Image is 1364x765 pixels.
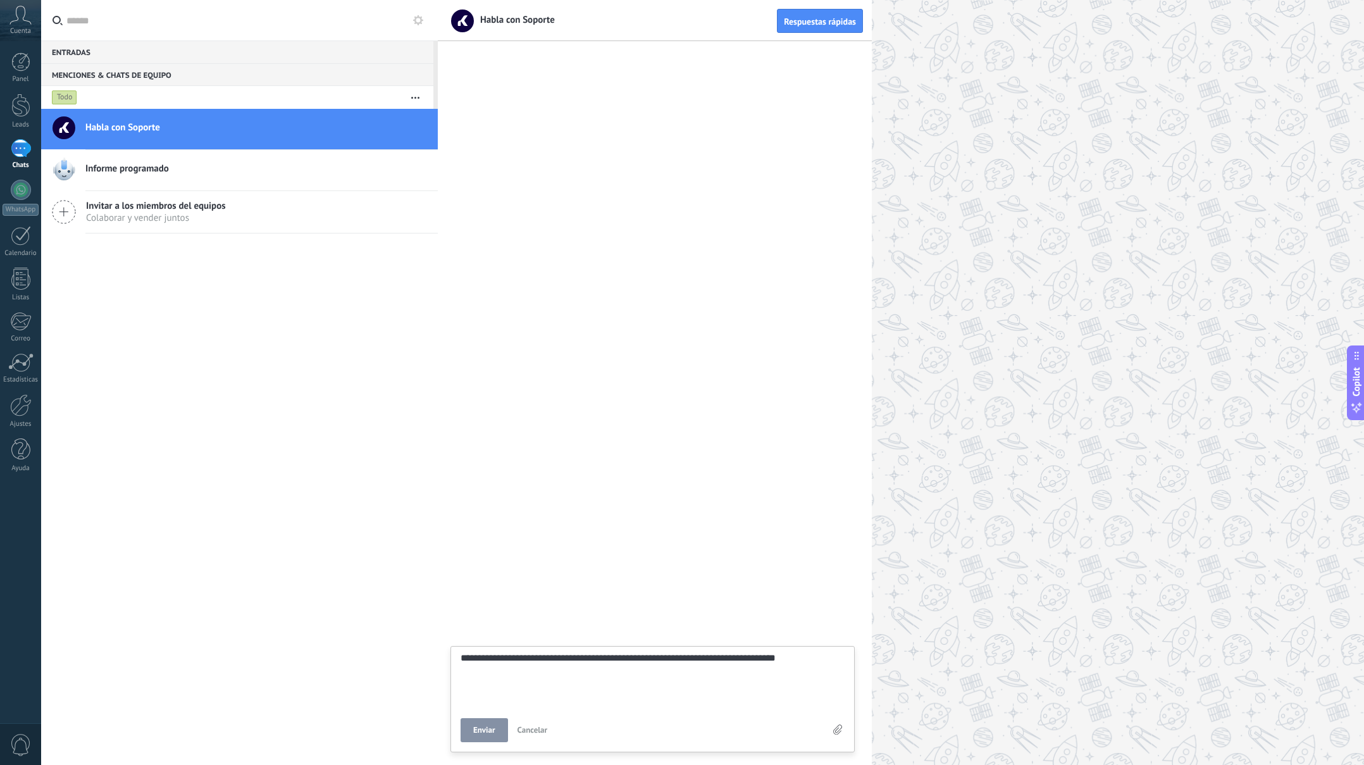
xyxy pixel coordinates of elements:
div: Todo [52,90,77,105]
div: Ayuda [3,464,39,473]
button: Cancelar [512,718,553,742]
div: Panel [3,75,39,84]
span: Enviar [473,726,495,735]
a: Informe programado [41,150,438,190]
span: Cancelar [518,725,548,735]
span: Respuestas rápidas [784,17,856,26]
div: Correo [3,335,39,343]
div: Leads [3,121,39,129]
div: Calendario [3,249,39,258]
span: Colaborar y vender juntos [86,212,226,224]
div: WhatsApp [3,204,39,216]
div: Menciones & Chats de equipo [41,63,433,86]
span: Invitar a los miembros del equipos [86,200,226,212]
span: Informe programado [85,163,169,175]
div: Ajustes [3,420,39,428]
div: Estadísticas [3,376,39,384]
button: Respuestas rápidas [777,9,863,33]
button: Más [402,86,429,109]
div: Chats [3,161,39,170]
span: Cuenta [10,27,31,35]
span: Habla con Soporte [473,14,555,26]
a: Habla con Soporte [41,109,438,149]
button: Enviar [461,718,508,742]
div: Entradas [41,40,433,63]
span: Habla con Soporte [85,121,160,134]
span: Copilot [1350,367,1363,396]
div: Listas [3,294,39,302]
